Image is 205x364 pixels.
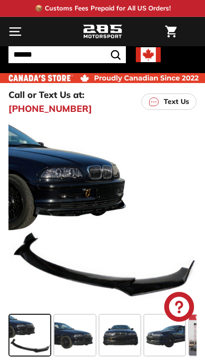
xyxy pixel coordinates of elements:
[8,102,92,115] a: [PHONE_NUMBER]
[83,23,122,40] img: Logo_285_Motorsport_areodynamics_components
[164,96,189,107] p: Text Us
[35,3,171,13] p: 📦 Customs Fees Prepaid for All US Orders!
[141,93,197,110] a: Text Us
[160,17,182,46] a: Cart
[8,46,126,63] input: Search
[8,88,85,101] p: Call or Text Us at:
[161,292,197,324] inbox-online-store-chat: Shopify online store chat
